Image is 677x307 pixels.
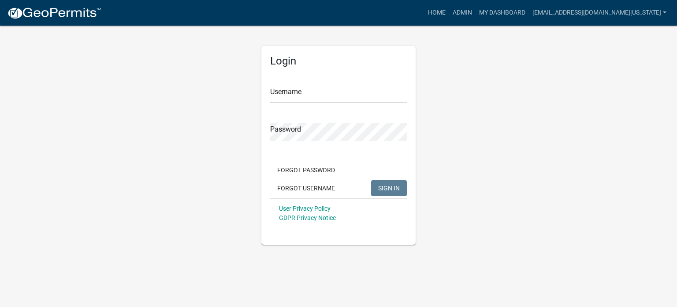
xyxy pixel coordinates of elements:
h5: Login [270,55,407,68]
a: My Dashboard [476,4,529,21]
button: Forgot Password [270,162,342,178]
a: GDPR Privacy Notice [279,214,336,221]
button: SIGN IN [371,180,407,196]
a: Admin [449,4,476,21]
a: User Privacy Policy [279,205,331,212]
button: Forgot Username [270,180,342,196]
a: Home [424,4,449,21]
span: SIGN IN [378,184,400,191]
a: [EMAIL_ADDRESS][DOMAIN_NAME][US_STATE] [529,4,670,21]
